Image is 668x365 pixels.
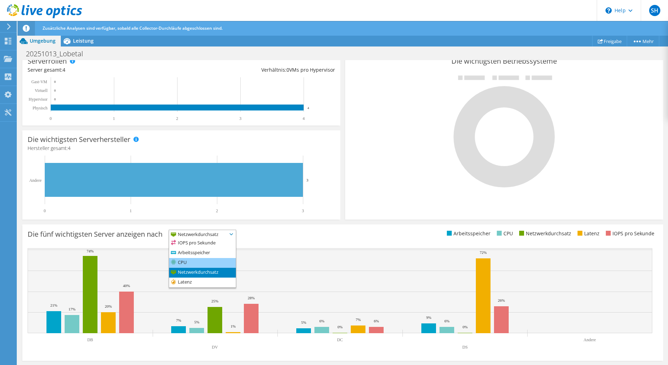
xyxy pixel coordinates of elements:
text: 0 [54,98,56,101]
span: 0 [286,66,289,73]
text: Gast-VM [31,79,48,84]
span: Umgebung [30,37,56,44]
text: 3 [306,178,308,182]
li: IOPS pro Sekunde [604,230,654,237]
svg: \n [605,7,612,14]
text: Hypervisor [29,97,48,102]
text: Physisch [32,106,48,110]
h3: Die wichtigsten Betriebssysteme [350,57,658,65]
text: 74% [87,249,94,253]
text: 6% [374,319,379,323]
h3: Die wichtigsten Serverhersteller [28,136,130,143]
text: 3 [239,116,241,121]
text: 21% [50,303,57,307]
a: Freigabe [592,36,627,46]
text: 40% [123,284,130,288]
text: 0 [54,89,56,92]
span: 4 [68,145,71,151]
li: Netzwerkdurchsatz [517,230,571,237]
text: 0% [337,325,343,329]
text: Andere [29,178,42,183]
li: Netzwerkdurchsatz [169,268,236,278]
h3: Serverrollen [28,57,67,65]
li: Arbeitsspeicher [169,248,236,258]
text: 1 [130,208,132,213]
text: 0 [44,208,46,213]
text: 1 [113,116,115,121]
span: Leistung [73,37,94,44]
span: Zusätzliche Analysen sind verfügbar, sobald alle Collector-Durchläufe abgeschlossen sind. [43,25,223,31]
text: 4 [303,116,305,121]
span: Netzwerkdurchsatz [169,230,227,238]
text: 72% [480,250,487,255]
a: Mehr [627,36,659,46]
span: 4 [63,66,65,73]
text: 7% [176,318,181,322]
text: 2 [216,208,218,213]
text: 25% [211,299,218,303]
div: Verhältnis: VMs pro Hypervisor [181,66,335,74]
li: Arbeitsspeicher [445,230,491,237]
text: Virtuell [35,88,48,93]
text: 2 [176,116,178,121]
text: DV [212,345,218,350]
text: 6% [319,319,325,323]
li: Latenz [576,230,600,237]
li: CPU [169,258,236,268]
text: 0% [463,325,468,329]
text: 20% [105,304,112,308]
text: 7% [356,317,361,322]
text: DB [87,337,93,342]
text: 5% [194,320,199,324]
text: 4 [307,106,309,110]
text: 0 [50,116,52,121]
text: 1% [231,324,236,328]
text: Andere [583,337,596,342]
text: DS [462,345,467,350]
text: 0 [54,80,56,84]
li: Latenz [169,278,236,287]
h4: Hersteller gesamt: [28,144,335,152]
div: Server gesamt: [28,66,181,74]
text: 17% [68,307,75,311]
li: IOPS pro Sekunde [169,238,236,248]
text: DC [337,337,343,342]
text: 3 [302,208,304,213]
text: 28% [248,296,255,300]
text: 6% [444,319,450,323]
h1: 20251013_Lobetal [23,50,94,58]
span: SH [649,5,660,16]
text: 5% [301,320,306,324]
text: 26% [498,298,505,302]
li: CPU [495,230,513,237]
text: 9% [426,315,431,320]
